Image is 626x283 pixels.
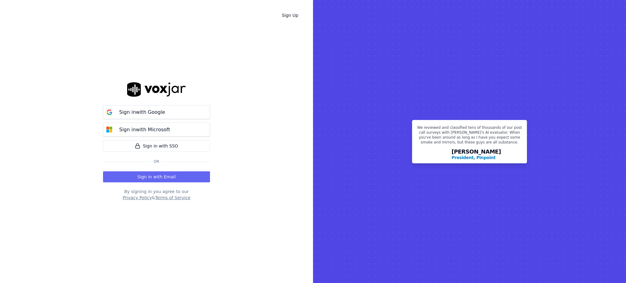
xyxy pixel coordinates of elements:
p: We reviewed and classified tens of thousands of our post call surveys with [PERSON_NAME]'s AI eva... [416,125,523,147]
div: [PERSON_NAME] [451,149,501,161]
p: Sign in with Google [119,109,165,116]
img: logo [127,82,186,97]
button: Sign in with Email [103,171,210,182]
a: Sign in with SSO [103,140,210,152]
a: Sign Up [277,10,303,21]
img: google Sign in button [103,106,116,118]
button: Sign inwith Microsoft [103,123,210,136]
p: Sign in with Microsoft [119,126,170,133]
p: President, Pinpoint [451,155,495,161]
button: Sign inwith Google [103,105,210,119]
div: By signing in you agree to our & [103,188,210,201]
img: microsoft Sign in button [103,124,116,136]
span: Or [151,159,162,164]
button: Terms of Service [155,195,190,201]
button: Privacy Policy [123,195,152,201]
